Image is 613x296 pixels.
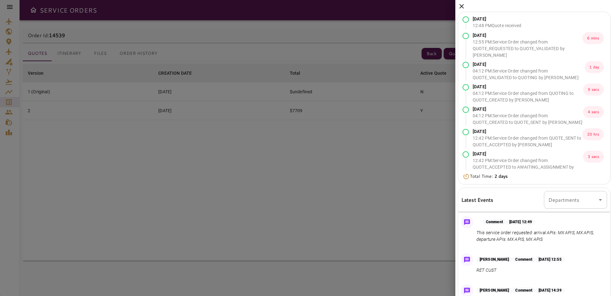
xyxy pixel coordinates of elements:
[461,196,493,204] h6: Latest Events
[506,219,535,225] p: [DATE] 12:49
[535,257,564,262] p: [DATE] 12:55
[476,257,512,262] p: [PERSON_NAME]
[463,255,471,264] img: Message Icon
[476,229,604,243] p: This service order requested: arrival APIs: MX APIS, MX APIS, departure APIs: MX APIS, MX APIS
[473,151,583,157] p: [DATE]
[483,219,506,225] p: Comment
[463,173,470,180] img: Timer Icon
[463,286,471,295] img: Message Icon
[473,32,582,39] p: [DATE]
[473,90,583,103] p: 04:12 PM : Service Order changed from QUOTING to QUOTE_CREATED by [PERSON_NAME]
[583,106,604,118] p: 4 secs
[473,68,585,81] p: 04:12 PM : Service Order changed from QUOTE_VALIDATED to QUOTING by [PERSON_NAME]
[476,267,565,274] p: RET CUST
[585,61,604,73] p: 1 day
[476,287,512,293] p: [PERSON_NAME]
[582,128,604,140] p: 20 hrs
[473,61,585,68] p: [DATE]
[473,22,521,29] p: 12:48 PM Quote received
[470,173,508,180] p: Total Time:
[473,39,582,59] p: 12:55 PM : Service Order changed from QUOTE_REQUESTED to QUOTE_VALIDATED by [PERSON_NAME]
[473,135,582,148] p: 12:42 PM : Service Order changed from QUOTE_SENT to QUOTE_ACCEPTED by [PERSON_NAME]
[583,84,604,96] p: 9 secs
[596,195,605,204] button: Open
[494,173,508,179] b: 2 days
[473,113,583,126] p: 04:12 PM : Service Order changed from QUOTE_CREATED to QUOTE_SENT by [PERSON_NAME]
[583,151,604,163] p: 3 secs
[473,16,521,22] p: [DATE]
[473,84,583,90] p: [DATE]
[582,32,604,44] p: 6 mins
[512,257,535,262] p: Comment
[463,218,471,227] img: Message Icon
[512,287,535,293] p: Comment
[535,287,564,293] p: [DATE] 14:39
[473,157,583,177] p: 12:42 PM : Service Order changed from QUOTE_ACCEPTED to AWAITING_ASSIGNMENT by [PERSON_NAME]
[473,106,583,113] p: [DATE]
[473,128,582,135] p: [DATE]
